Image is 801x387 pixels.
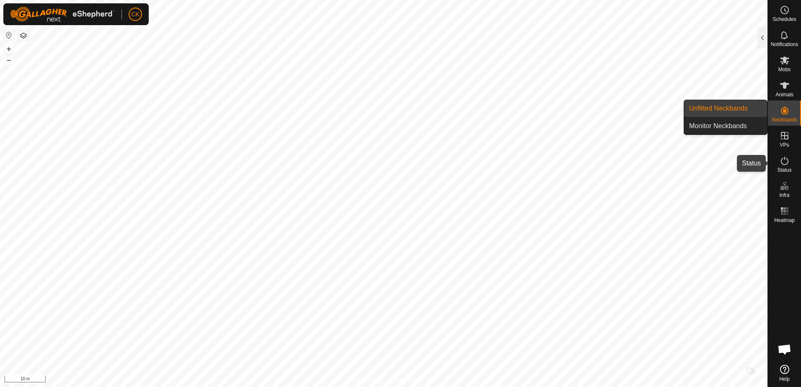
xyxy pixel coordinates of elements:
[775,92,793,97] span: Animals
[778,67,791,72] span: Mobs
[131,10,139,19] span: CK
[689,121,747,131] span: Monitor Neckbands
[768,361,801,385] a: Help
[777,168,791,173] span: Status
[772,337,797,362] div: Open chat
[684,100,767,117] a: Unfitted Neckbands
[18,31,28,41] button: Map Layers
[771,42,798,47] span: Notifications
[351,376,382,384] a: Privacy Policy
[779,193,789,198] span: Infra
[774,218,795,223] span: Heatmap
[689,103,748,114] span: Unfitted Neckbands
[772,117,797,122] span: Neckbands
[779,377,790,382] span: Help
[684,118,767,134] a: Monitor Neckbands
[4,44,14,54] button: +
[392,376,417,384] a: Contact Us
[773,17,796,22] span: Schedules
[10,7,115,22] img: Gallagher Logo
[4,30,14,40] button: Reset Map
[4,55,14,65] button: –
[780,142,789,147] span: VPs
